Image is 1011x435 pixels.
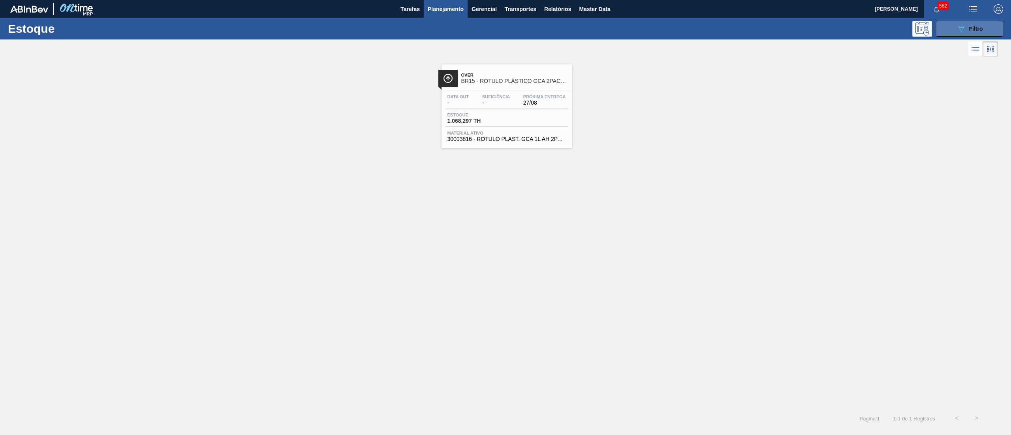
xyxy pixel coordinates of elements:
[447,118,503,124] span: 1.068,297 TH
[447,131,566,135] span: Material ativo
[461,73,568,77] span: Over
[447,136,566,142] span: 30003816 - ROTULO PLAST. GCA 1L AH 2PACK1L NIV22
[860,416,880,422] span: Página : 1
[443,73,453,83] img: Ícone
[968,4,978,14] img: userActions
[461,78,568,84] span: BR15 - RÓTULO PLÁSTICO GCA 2PACK1L AH
[482,94,510,99] span: Suficiência
[472,4,497,14] span: Gerencial
[447,100,469,106] span: -
[523,94,566,99] span: Próxima Entrega
[912,21,932,37] div: Pogramando: nenhum usuário selecionado
[447,112,503,117] span: Estoque
[428,4,464,14] span: Planejamento
[482,100,510,106] span: -
[523,100,566,106] span: 27/08
[505,4,536,14] span: Transportes
[400,4,420,14] span: Tarefas
[544,4,571,14] span: Relatórios
[994,4,1003,14] img: Logout
[983,41,998,56] div: Visão em Cards
[436,58,576,148] a: ÍconeOverBR15 - RÓTULO PLÁSTICO GCA 2PACK1L AHData out-Suficiência-Próxima Entrega27/08Estoque1.0...
[968,41,983,56] div: Visão em Lista
[967,409,987,428] button: >
[892,416,935,422] span: 1 - 1 de 1 Registros
[8,24,131,33] h1: Estoque
[579,4,610,14] span: Master Data
[936,21,1003,37] button: Filtro
[447,94,469,99] span: Data out
[938,2,949,10] span: 562
[924,4,949,15] button: Notificações
[10,6,48,13] img: TNhmsLtSVTkK8tSr43FrP2fwEKptu5GPRR3wAAAABJRU5ErkJggg==
[947,409,967,428] button: <
[969,26,983,32] span: Filtro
